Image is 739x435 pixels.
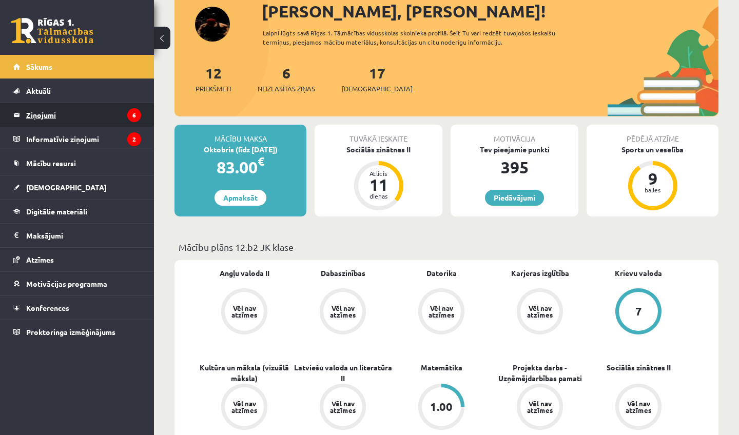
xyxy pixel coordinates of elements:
span: Motivācijas programma [26,279,107,288]
span: Priekšmeti [196,84,231,94]
a: 17[DEMOGRAPHIC_DATA] [342,64,413,94]
div: Sports un veselība [587,144,718,155]
a: Projekta darbs - Uzņēmējdarbības pamati [491,362,589,384]
span: Sākums [26,62,52,71]
a: 12Priekšmeti [196,64,231,94]
div: Vēl nav atzīmes [230,400,259,413]
a: Rīgas 1. Tālmācības vidusskola [11,18,93,44]
span: € [258,154,264,169]
a: Sākums [13,55,141,78]
a: Vēl nav atzīmes [294,384,392,432]
div: 395 [451,155,578,180]
div: dienas [363,193,394,199]
a: Datorika [426,268,457,279]
div: Vēl nav atzīmes [230,305,259,318]
div: Mācību maksa [174,125,306,144]
div: 9 [637,170,668,187]
legend: Maksājumi [26,224,141,247]
i: 6 [127,108,141,122]
span: Mācību resursi [26,159,76,168]
a: Maksājumi [13,224,141,247]
a: Informatīvie ziņojumi2 [13,127,141,151]
a: 7 [589,288,688,337]
div: Vēl nav atzīmes [526,305,554,318]
a: Motivācijas programma [13,272,141,295]
div: Sociālās zinātnes II [315,144,442,155]
span: Aktuāli [26,86,51,95]
a: Vēl nav atzīmes [491,288,589,337]
span: Digitālie materiāli [26,207,87,216]
a: Vēl nav atzīmes [589,384,688,432]
a: Vēl nav atzīmes [294,288,392,337]
a: 1.00 [392,384,491,432]
a: Kultūra un māksla (vizuālā māksla) [195,362,294,384]
span: Konferences [26,303,69,312]
a: Proktoringa izmēģinājums [13,320,141,344]
a: Sports un veselība 9 balles [587,144,718,212]
a: Matemātika [421,362,462,373]
a: Mācību resursi [13,151,141,175]
div: Tev pieejamie punkti [451,144,578,155]
div: Vēl nav atzīmes [328,305,357,318]
div: Tuvākā ieskaite [315,125,442,144]
a: Vēl nav atzīmes [195,384,294,432]
div: 7 [635,306,642,317]
div: Motivācija [451,125,578,144]
div: Laipni lūgts savā Rīgas 1. Tālmācības vidusskolas skolnieka profilā. Šeit Tu vari redzēt tuvojošo... [263,28,589,47]
a: Sociālās zinātnes II [607,362,671,373]
a: Sociālās zinātnes II Atlicis 11 dienas [315,144,442,212]
a: Latviešu valoda un literatūra II [294,362,392,384]
div: Atlicis [363,170,394,176]
a: Angļu valoda II [220,268,269,279]
div: Vēl nav atzīmes [526,400,554,413]
div: Vēl nav atzīmes [328,400,357,413]
a: Dabaszinības [321,268,365,279]
a: Karjeras izglītība [511,268,569,279]
a: Piedāvājumi [485,190,544,206]
a: Krievu valoda [615,268,662,279]
a: Vēl nav atzīmes [491,384,589,432]
a: 6Neizlasītās ziņas [258,64,315,94]
i: 2 [127,132,141,146]
div: Vēl nav atzīmes [427,305,456,318]
a: Digitālie materiāli [13,200,141,223]
span: Neizlasītās ziņas [258,84,315,94]
div: Vēl nav atzīmes [624,400,653,413]
legend: Ziņojumi [26,103,141,127]
a: Konferences [13,296,141,320]
a: Vēl nav atzīmes [392,288,491,337]
div: Pēdējā atzīme [587,125,718,144]
div: Oktobris (līdz [DATE]) [174,144,306,155]
div: 83.00 [174,155,306,180]
a: Apmaksāt [215,190,266,206]
a: Aktuāli [13,79,141,103]
span: Atzīmes [26,255,54,264]
legend: Informatīvie ziņojumi [26,127,141,151]
p: Mācību plāns 12.b2 JK klase [179,240,714,254]
div: 1.00 [430,401,453,412]
div: balles [637,187,668,193]
a: Ziņojumi6 [13,103,141,127]
span: Proktoringa izmēģinājums [26,327,115,337]
span: [DEMOGRAPHIC_DATA] [26,183,107,192]
div: 11 [363,176,394,193]
a: Vēl nav atzīmes [195,288,294,337]
a: [DEMOGRAPHIC_DATA] [13,175,141,199]
span: [DEMOGRAPHIC_DATA] [342,84,413,94]
a: Atzīmes [13,248,141,271]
